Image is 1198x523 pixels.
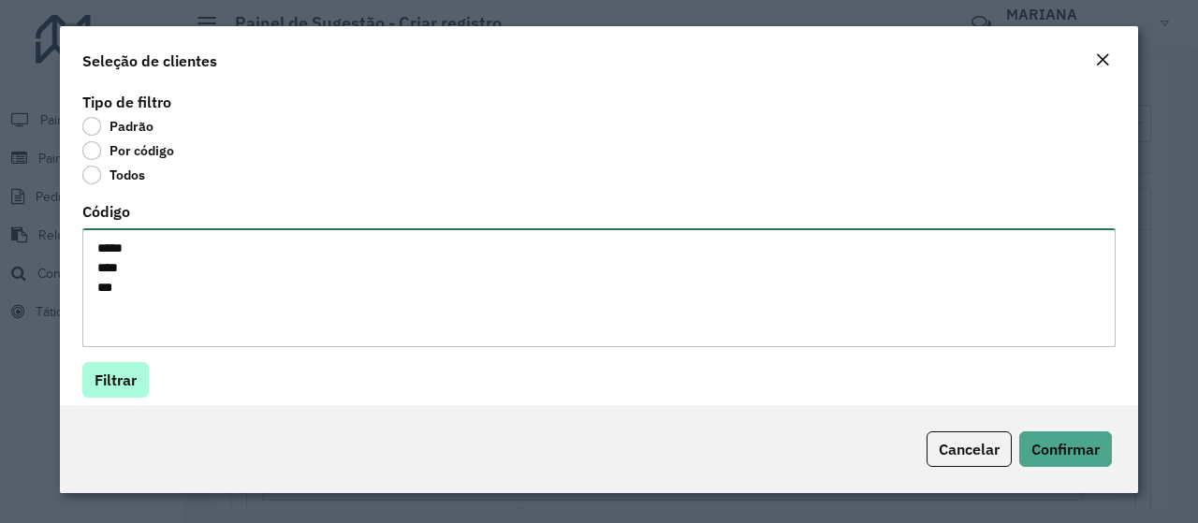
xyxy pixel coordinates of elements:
button: Cancelar [927,431,1012,467]
button: Filtrar [82,362,149,398]
h4: Seleção de clientes [82,50,217,72]
span: Cancelar [939,440,1000,458]
label: Por código [82,141,174,160]
label: Padrão [82,117,153,136]
button: Confirmar [1019,431,1112,467]
button: Close [1089,49,1116,73]
span: Confirmar [1031,440,1100,458]
em: Fechar [1095,52,1110,67]
label: Tipo de filtro [82,91,171,113]
label: Código [82,200,130,223]
label: Todos [82,166,145,184]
